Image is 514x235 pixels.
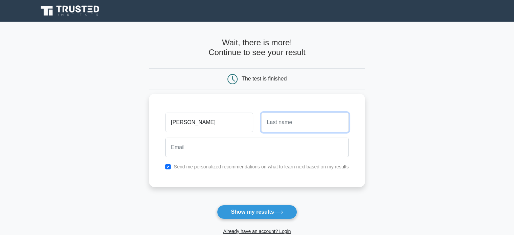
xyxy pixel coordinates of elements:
div: The test is finished [242,76,287,81]
input: First name [165,113,253,132]
h4: Wait, there is more! Continue to see your result [149,38,365,57]
button: Show my results [217,205,297,219]
a: Already have an account? Login [223,229,291,234]
input: Email [165,138,349,157]
input: Last name [261,113,349,132]
label: Send me personalized recommendations on what to learn next based on my results [174,164,349,169]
